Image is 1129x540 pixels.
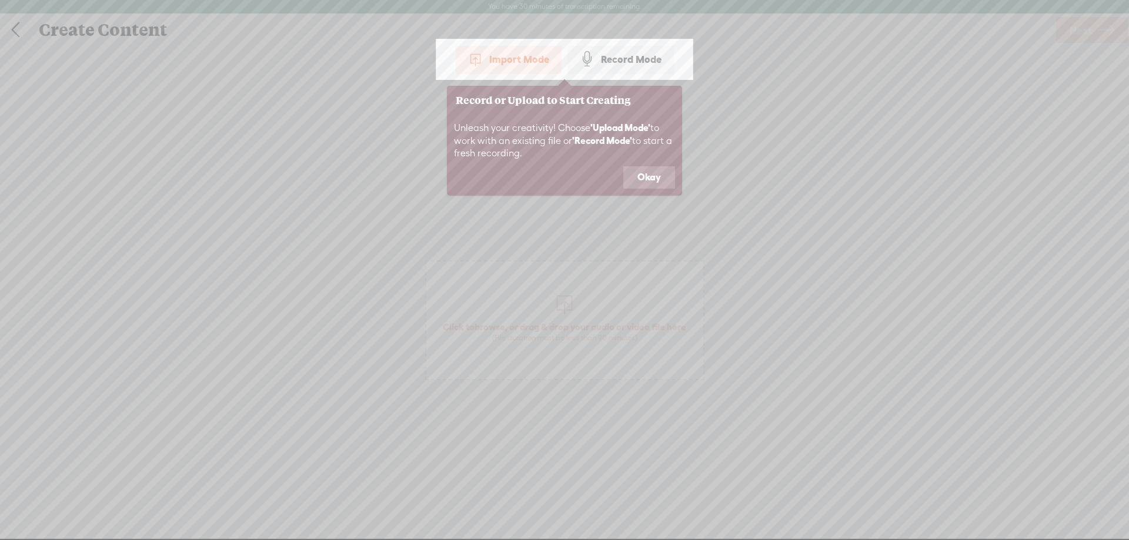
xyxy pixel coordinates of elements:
b: 'Record Mode' [572,135,632,146]
div: Record Mode [567,45,674,74]
div: Import Mode [456,45,562,74]
div: Unleash your creativity! Choose to work with an existing file or to start a fresh recording. [447,115,682,166]
b: 'Upload Mode' [590,122,650,133]
h3: Record or Upload to Start Creating [456,95,673,106]
button: Okay [623,166,675,189]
